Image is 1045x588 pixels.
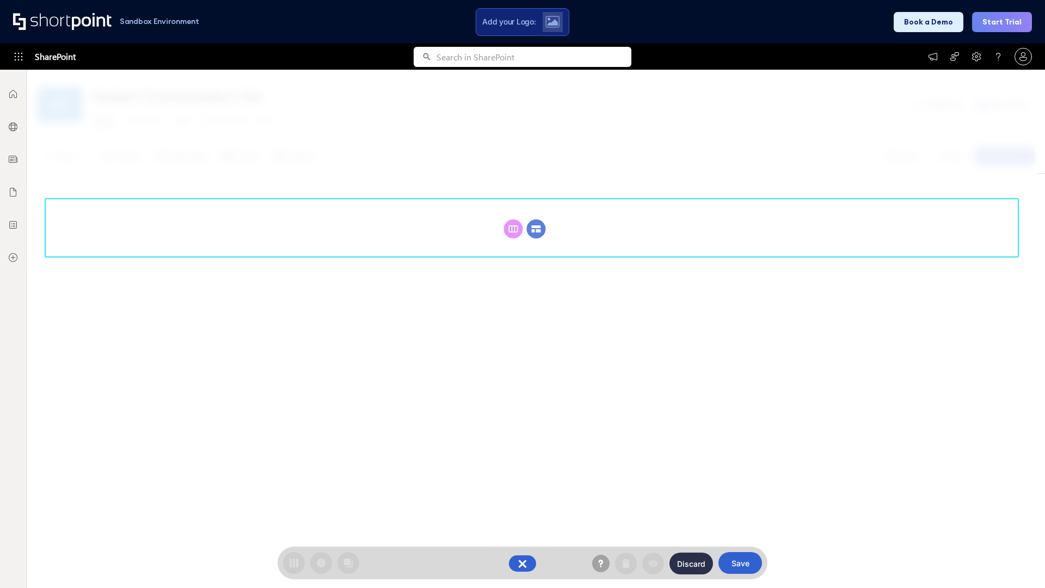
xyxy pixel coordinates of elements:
iframe: Chat Widget [991,536,1045,588]
h1: Sandbox Environment [120,19,199,24]
img: Upload logo [545,16,560,28]
span: SharePoint [35,44,76,70]
button: Save [718,552,762,574]
input: Search in SharePoint [437,47,631,67]
button: Book a Demo [894,12,963,32]
button: Start Trial [972,12,1032,32]
button: Discard [669,553,713,574]
span: Add your Logo: [482,17,536,27]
